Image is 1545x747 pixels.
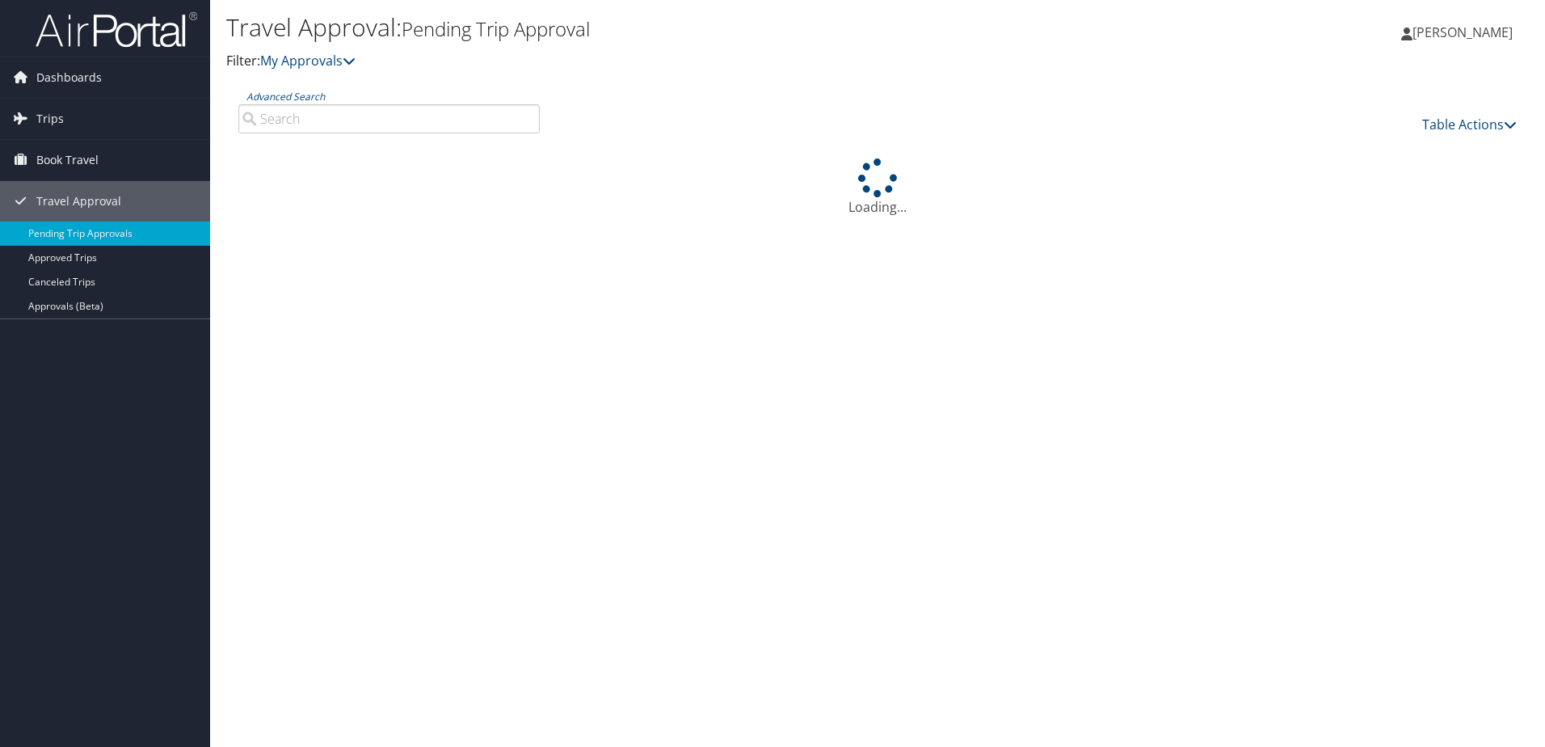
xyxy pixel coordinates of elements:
[36,11,197,49] img: airportal-logo.png
[226,51,1095,72] p: Filter:
[226,158,1529,217] div: Loading...
[238,104,540,133] input: Advanced Search
[260,52,356,70] a: My Approvals
[402,15,590,42] small: Pending Trip Approval
[1412,23,1513,41] span: [PERSON_NAME]
[36,140,99,180] span: Book Travel
[36,57,102,98] span: Dashboards
[246,90,325,103] a: Advanced Search
[226,11,1095,44] h1: Travel Approval:
[36,181,121,222] span: Travel Approval
[1401,8,1529,57] a: [PERSON_NAME]
[36,99,64,139] span: Trips
[1422,116,1517,133] a: Table Actions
